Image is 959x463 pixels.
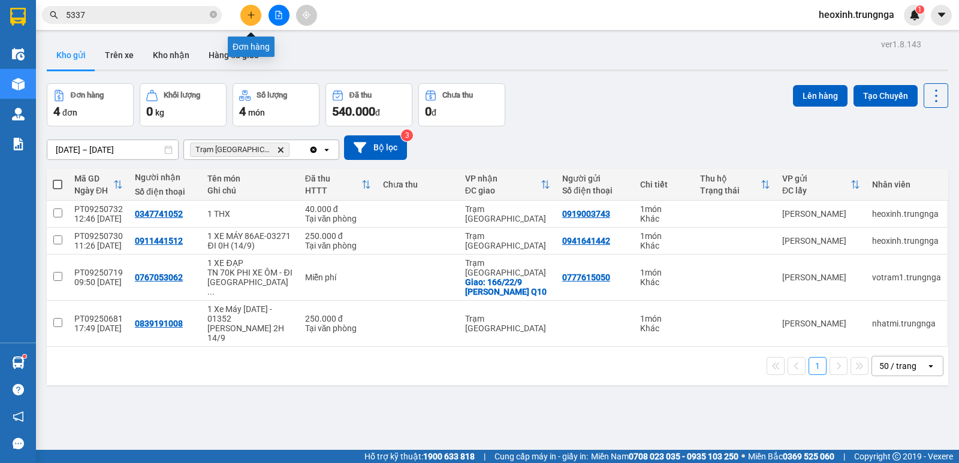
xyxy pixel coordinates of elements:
span: 1 [918,5,922,14]
img: logo.jpg [6,6,48,48]
div: 1 XE MÁY 86AE-03271 [207,231,292,241]
div: Số điện thoại [562,186,628,195]
div: TN 70K PHI XE ÔM - ĐI OH (14/9) [207,268,292,296]
div: Đã thu [305,174,361,183]
div: Trạm [GEOGRAPHIC_DATA] [465,204,550,223]
div: Khác [640,323,688,333]
img: icon-new-feature [909,10,920,20]
div: [PERSON_NAME] [782,319,860,328]
img: solution-icon [12,138,25,150]
strong: 1900 633 818 [423,452,475,461]
div: 250.000 đ [305,231,371,241]
div: 0911441512 [135,236,183,246]
button: plus [240,5,261,26]
div: 0767053062 [135,273,183,282]
span: close-circle [210,10,217,21]
div: 1 XE ĐẠP [207,258,292,268]
span: Hỗ trợ kỹ thuật: [364,450,475,463]
svg: Clear all [309,145,318,155]
div: heoxinh.trungnga [872,209,941,219]
div: Tại văn phòng [305,241,371,250]
div: 0919003743 [562,209,610,219]
sup: 1 [23,355,26,358]
span: | [843,450,845,463]
div: Trạm [GEOGRAPHIC_DATA] [465,258,550,277]
span: Cung cấp máy in - giấy in: [494,450,588,463]
button: aim [296,5,317,26]
span: ⚪️ [741,454,745,459]
th: Toggle SortBy [776,169,866,201]
li: Trung Nga [6,6,174,29]
span: Miền Nam [591,450,738,463]
span: Trạm Sài Gòn [195,145,272,155]
span: món [248,108,265,117]
button: Đã thu540.000đ [325,83,412,126]
span: Miền Bắc [748,450,834,463]
li: VP [PERSON_NAME] [6,51,83,64]
span: đ [375,108,380,117]
div: heoxinh.trungnga [872,236,941,246]
span: | [484,450,485,463]
span: file-add [275,11,283,19]
button: Bộ lọc [344,135,407,160]
div: PT09250719 [74,268,123,277]
div: Tên món [207,174,292,183]
div: votram1.trungnga [872,273,941,282]
button: Khối lượng0kg [140,83,227,126]
div: [PERSON_NAME] [782,209,860,219]
div: ver 1.8.143 [881,38,921,51]
div: Đơn hàng [228,37,275,57]
span: Trạm Sài Gòn, close by backspace [190,143,289,157]
div: Khác [640,214,688,223]
span: 4 [53,104,60,119]
span: đơn [62,108,77,117]
div: 50 / trang [879,360,916,372]
div: ĐC giao [465,186,541,195]
button: Hàng đã giao [199,41,269,69]
svg: open [926,361,936,371]
div: 1 món [640,314,688,323]
div: VP nhận [465,174,541,183]
div: Ngày ĐH [74,186,113,195]
div: Nhân viên [872,180,941,189]
div: Tại văn phòng [305,323,371,333]
div: Khối lượng [164,91,200,99]
div: 17:49 [DATE] [74,323,123,333]
span: question-circle [13,384,24,395]
div: Ghi chú [207,186,292,195]
span: 4 [239,104,246,119]
span: copyright [892,452,901,461]
span: ... [207,287,215,296]
span: 540.000 [332,104,375,119]
img: logo-vxr [10,8,26,26]
sup: 1 [916,5,924,14]
span: caret-down [936,10,947,20]
div: Chi tiết [640,180,688,189]
svg: open [322,145,331,155]
div: 0347741052 [135,209,183,219]
input: Selected Trạm Sài Gòn. [292,144,293,156]
button: Tạo Chuyến [854,85,918,107]
img: warehouse-icon [12,78,25,90]
input: Select a date range. [47,140,178,159]
button: Đơn hàng4đơn [47,83,134,126]
div: Miễn phí [305,273,371,282]
b: T1 [PERSON_NAME], P Phú Thuỷ [6,66,79,102]
div: 1 món [640,231,688,241]
div: 0777615050 [562,273,610,282]
button: caret-down [931,5,952,26]
span: environment [6,66,14,75]
span: notification [13,411,24,422]
div: HTTT [305,186,361,195]
div: 1 món [640,204,688,214]
strong: 0369 525 060 [783,452,834,461]
div: Người gửi [562,174,628,183]
svg: Delete [277,146,284,153]
div: nhatmi.trungnga [872,319,941,328]
div: 0839191008 [135,319,183,328]
th: Toggle SortBy [299,169,377,201]
div: Mã GD [74,174,113,183]
button: 1 [809,357,827,375]
button: file-add [269,5,289,26]
div: [PERSON_NAME] [782,273,860,282]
